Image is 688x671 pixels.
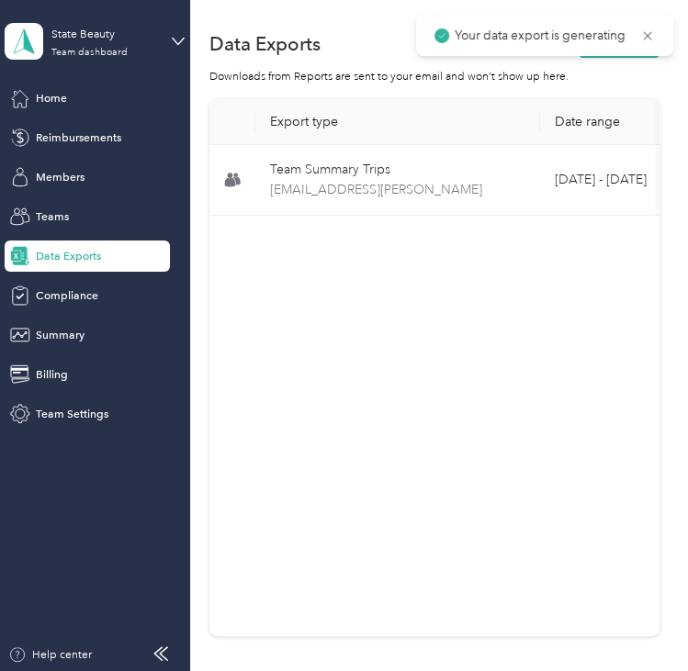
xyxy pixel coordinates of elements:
[209,69,660,85] div: Downloads from Reports are sent to your email and won’t show up here.
[36,366,68,383] span: Billing
[36,327,85,343] span: Summary
[209,36,321,52] h1: Data Exports
[36,406,108,422] span: Team Settings
[270,180,525,200] span: team-summary-dan@statebeautyok.com-trips-2025-09-15-2025-09-19.xlsx
[51,48,128,58] div: Team dashboard
[585,568,688,671] iframe: Everlance-gr Chat Button Frame
[36,169,85,185] span: Members
[8,646,92,663] button: Help center
[36,248,101,264] span: Data Exports
[36,287,98,304] span: Compliance
[36,129,121,146] span: Reimbursements
[36,208,69,225] span: Teams
[455,26,629,45] p: Your data export is generating
[51,26,166,42] div: State Beauty
[255,99,540,145] th: Export type
[270,160,525,180] div: Team Summary Trips
[36,90,67,106] span: Home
